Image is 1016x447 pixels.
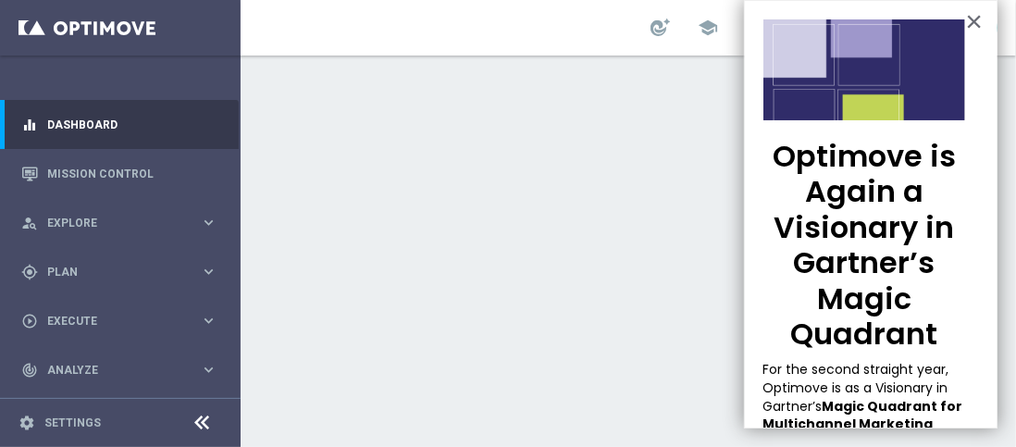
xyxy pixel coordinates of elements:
i: track_changes [21,362,38,379]
span: Explore [47,217,200,229]
div: Execute [21,313,200,329]
i: play_circle_outline [21,313,38,329]
i: gps_fixed [21,264,38,280]
i: settings [19,415,35,431]
div: Mission Control [21,149,217,198]
div: Dashboard [21,100,217,149]
span: Execute [47,316,200,327]
a: Mission Control [47,149,217,198]
i: keyboard_arrow_right [200,263,217,280]
span: Plan [47,267,200,278]
i: keyboard_arrow_right [200,214,217,231]
i: person_search [21,215,38,231]
span: school [698,18,718,38]
i: keyboard_arrow_right [200,312,217,329]
div: Explore [21,215,200,231]
p: Optimove is Again a Visionary in Gartner’s Magic Quadrant [763,139,966,352]
span: For the second straight year, Optimove is as a Visionary in Gartner’s [763,360,953,415]
div: Analyze [21,362,200,379]
button: Close [965,6,983,36]
i: equalizer [21,117,38,133]
a: Settings [44,417,101,428]
i: keyboard_arrow_right [200,361,217,379]
a: Dashboard [47,100,217,149]
div: Plan [21,264,200,280]
span: Analyze [47,365,200,376]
